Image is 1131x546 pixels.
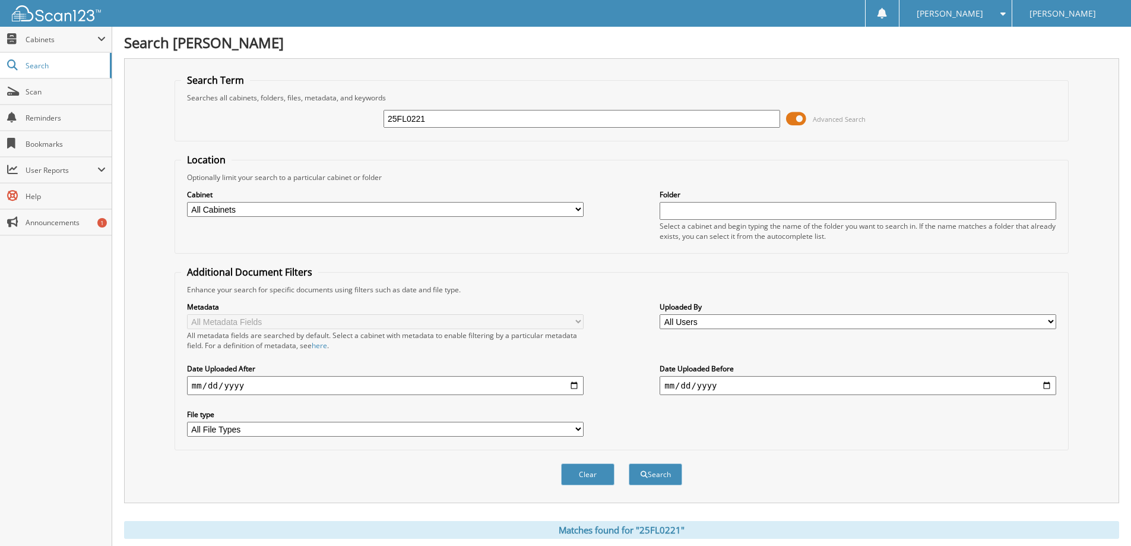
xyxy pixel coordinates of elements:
[660,221,1056,241] div: Select a cabinet and begin typing the name of the folder you want to search in. If the name match...
[561,463,614,485] button: Clear
[660,364,1056,374] label: Date Uploaded Before
[181,153,232,166] legend: Location
[917,10,983,17] span: [PERSON_NAME]
[1029,10,1096,17] span: [PERSON_NAME]
[12,5,101,21] img: scan123-logo-white.svg
[312,340,327,351] a: here
[187,364,584,374] label: Date Uploaded After
[629,463,682,485] button: Search
[660,302,1056,312] label: Uploaded By
[26,34,97,45] span: Cabinets
[660,376,1056,395] input: end
[97,218,107,228] div: 1
[181,172,1062,182] div: Optionally limit your search to a particular cabinet or folder
[187,376,584,395] input: start
[124,33,1119,52] h1: Search [PERSON_NAME]
[26,165,97,175] span: User Reports
[181,93,1062,103] div: Searches all cabinets, folders, files, metadata, and keywords
[187,190,584,200] label: Cabinet
[26,217,106,228] span: Announcements
[181,74,250,87] legend: Search Term
[660,190,1056,200] label: Folder
[26,139,106,149] span: Bookmarks
[181,266,318,279] legend: Additional Document Filters
[26,113,106,123] span: Reminders
[124,521,1119,539] div: Matches found for "25FL0221"
[26,191,106,201] span: Help
[26,61,104,71] span: Search
[187,409,584,419] label: File type
[181,285,1062,295] div: Enhance your search for specific documents using filters such as date and file type.
[187,330,584,351] div: All metadata fields are searched by default. Select a cabinet with metadata to enable filtering b...
[187,302,584,312] label: Metadata
[813,115,866,124] span: Advanced Search
[26,87,106,97] span: Scan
